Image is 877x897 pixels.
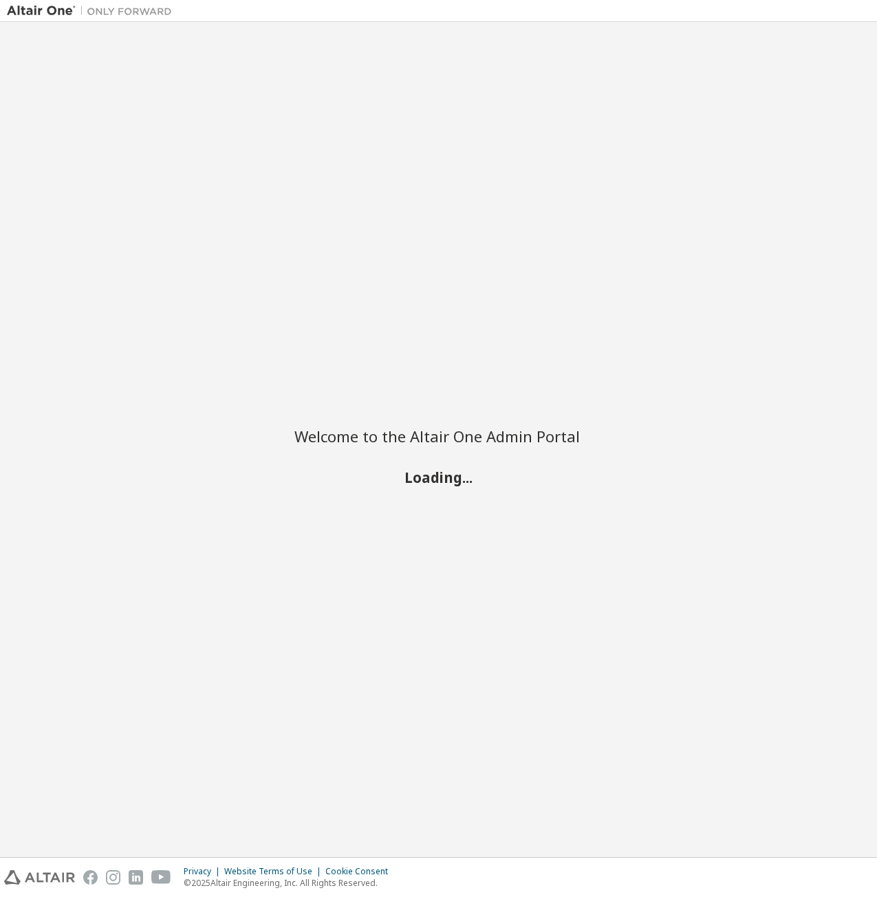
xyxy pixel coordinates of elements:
[294,426,583,446] h2: Welcome to the Altair One Admin Portal
[325,866,396,877] div: Cookie Consent
[151,870,171,885] img: youtube.svg
[106,870,120,885] img: instagram.svg
[129,870,143,885] img: linkedin.svg
[184,877,396,889] p: © 2025 Altair Engineering, Inc. All Rights Reserved.
[7,4,179,18] img: Altair One
[184,866,224,877] div: Privacy
[83,870,98,885] img: facebook.svg
[294,468,583,486] h2: Loading...
[224,866,325,877] div: Website Terms of Use
[4,870,75,885] img: altair_logo.svg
